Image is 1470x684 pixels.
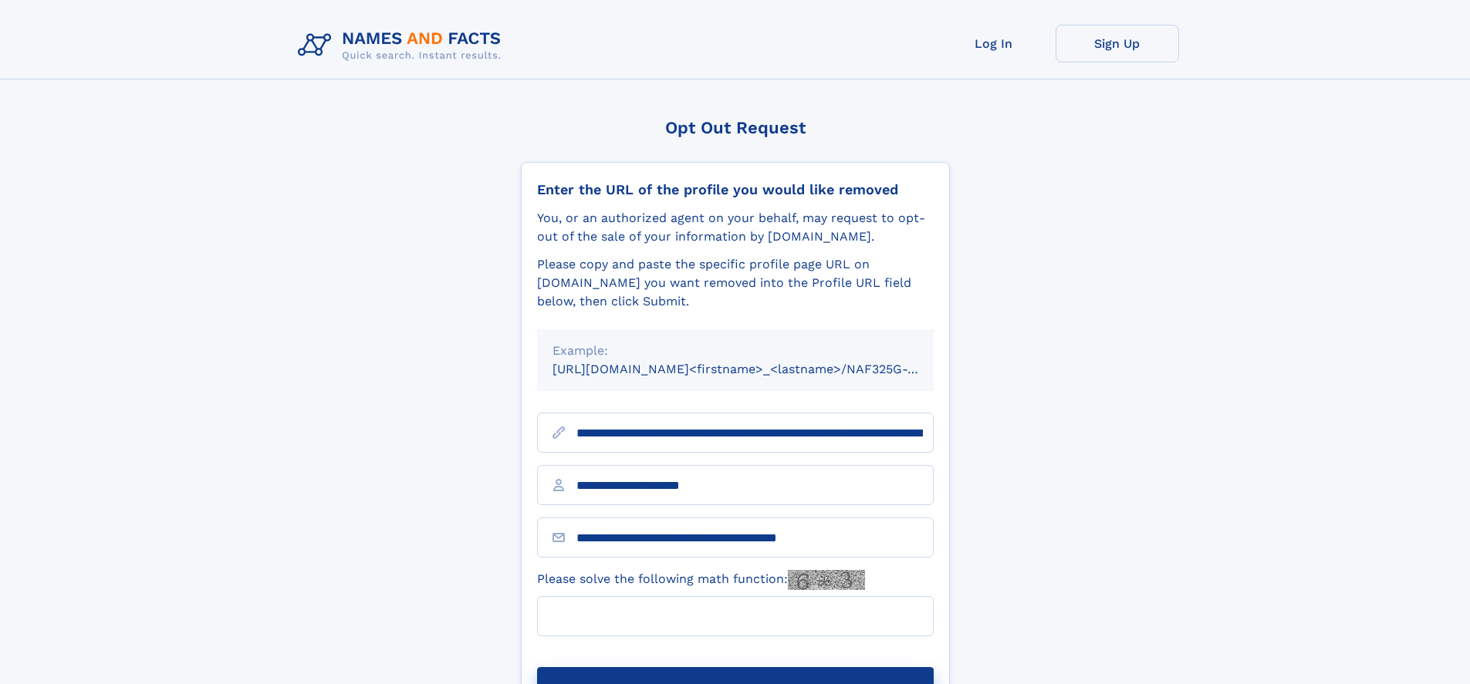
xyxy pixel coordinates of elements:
div: Example: [553,342,918,360]
small: [URL][DOMAIN_NAME]<firstname>_<lastname>/NAF325G-xxxxxxxx [553,362,963,376]
div: You, or an authorized agent on your behalf, may request to opt-out of the sale of your informatio... [537,209,934,246]
div: Opt Out Request [521,118,950,137]
a: Log In [932,25,1056,62]
a: Sign Up [1056,25,1179,62]
div: Please copy and paste the specific profile page URL on [DOMAIN_NAME] you want removed into the Pr... [537,255,934,311]
div: Enter the URL of the profile you would like removed [537,181,934,198]
label: Please solve the following math function: [537,570,865,590]
img: Logo Names and Facts [292,25,514,66]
